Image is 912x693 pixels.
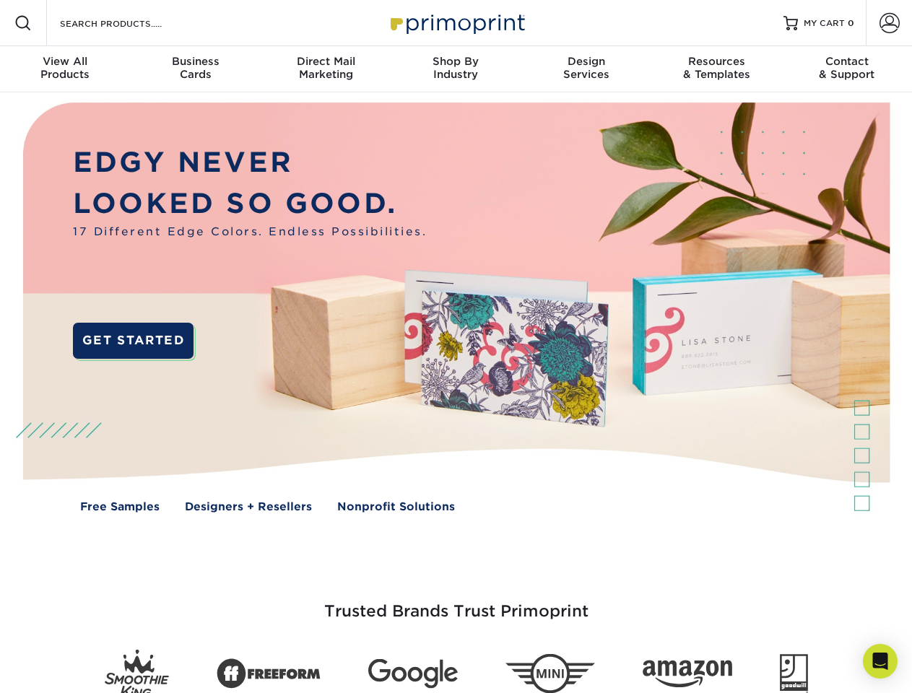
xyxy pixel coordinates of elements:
iframe: Google Customer Reviews [4,649,123,688]
div: Services [521,55,651,81]
div: Open Intercom Messenger [863,644,898,679]
img: Goodwill [780,654,808,693]
span: Shop By [391,55,521,68]
a: Contact& Support [782,46,912,92]
a: Direct MailMarketing [261,46,391,92]
span: 17 Different Edge Colors. Endless Possibilities. [73,224,427,240]
div: & Templates [651,55,781,81]
span: Business [130,55,260,68]
p: LOOKED SO GOOD. [73,183,427,225]
p: EDGY NEVER [73,142,427,183]
a: BusinessCards [130,46,260,92]
span: Direct Mail [261,55,391,68]
span: Resources [651,55,781,68]
span: Contact [782,55,912,68]
img: Google [368,659,458,689]
input: SEARCH PRODUCTS..... [58,14,199,32]
span: Design [521,55,651,68]
div: Cards [130,55,260,81]
div: Marketing [261,55,391,81]
a: Free Samples [80,499,160,515]
a: GET STARTED [73,323,194,359]
span: MY CART [804,17,845,30]
a: Resources& Templates [651,46,781,92]
span: 0 [848,18,854,28]
a: DesignServices [521,46,651,92]
div: & Support [782,55,912,81]
h3: Trusted Brands Trust Primoprint [34,567,879,638]
a: Nonprofit Solutions [337,499,455,515]
img: Amazon [643,661,732,688]
img: Primoprint [384,7,529,38]
div: Industry [391,55,521,81]
a: Designers + Resellers [185,499,312,515]
a: Shop ByIndustry [391,46,521,92]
